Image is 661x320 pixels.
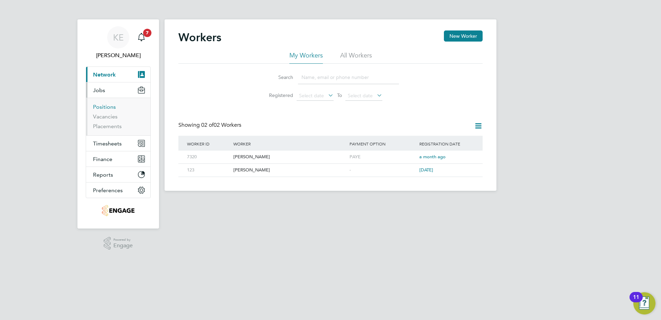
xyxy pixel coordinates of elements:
a: 123[PERSON_NAME]-[DATE] [185,163,476,169]
span: Finance [93,156,112,162]
nav: Main navigation [77,19,159,229]
a: KE[PERSON_NAME] [86,26,151,60]
span: Kieran Edwards [86,51,151,60]
span: KE [113,33,124,42]
div: Payment Option [348,136,418,152]
a: 7320[PERSON_NAME]PAYEa month ago [185,150,476,156]
div: 7320 [185,151,232,163]
label: Search [262,74,293,80]
span: [DATE] [419,167,433,173]
a: Powered byEngage [104,237,133,250]
span: Engage [113,243,133,249]
button: Open Resource Center, 11 new notifications [633,292,655,314]
span: Jobs [93,87,105,94]
button: Network [86,67,150,82]
span: a month ago [419,154,446,160]
span: Select date [299,92,324,99]
img: modedge-logo-retina.png [102,205,134,216]
div: 123 [185,164,232,177]
a: Vacancies [93,113,118,120]
span: 7 [143,29,151,37]
a: Go to home page [86,205,151,216]
li: My Workers [289,51,323,64]
div: PAYE [348,151,418,163]
h2: Workers [178,30,221,44]
span: Network [93,71,116,78]
span: Preferences [93,187,123,194]
span: Powered by [113,237,133,243]
button: Finance [86,151,150,167]
label: Registered [262,92,293,98]
button: Timesheets [86,136,150,151]
div: 11 [633,297,639,306]
button: New Worker [444,30,483,42]
button: Jobs [86,82,150,98]
div: - [348,164,418,177]
span: 02 Workers [201,122,241,128]
div: Registration Date [418,136,476,152]
li: All Workers [340,51,372,64]
input: Name, email or phone number [298,71,399,84]
div: [PERSON_NAME] [232,164,348,177]
a: Placements [93,123,122,130]
button: Preferences [86,183,150,198]
div: Worker ID [185,136,232,152]
div: Jobs [86,98,150,135]
span: Timesheets [93,140,122,147]
div: [PERSON_NAME] [232,151,348,163]
div: Showing [178,122,243,129]
span: Select date [348,92,373,99]
span: 02 of [201,122,214,128]
div: Worker [232,136,348,152]
button: Reports [86,167,150,182]
a: Positions [93,104,116,110]
span: To [335,91,344,100]
span: Reports [93,171,113,178]
a: 7 [134,26,148,48]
